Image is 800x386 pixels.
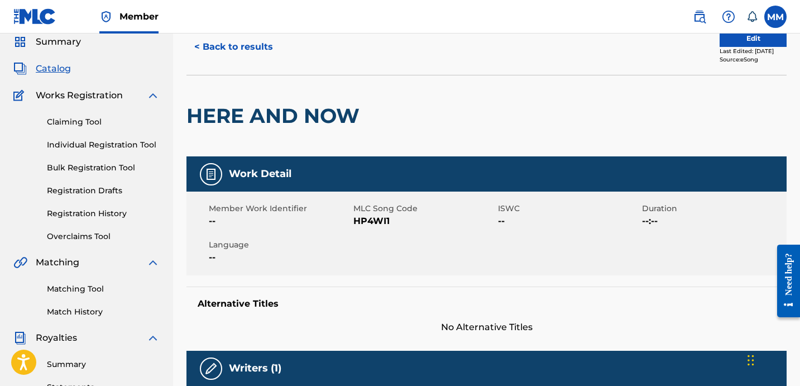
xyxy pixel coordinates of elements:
[353,203,495,215] span: MLC Song Code
[229,362,281,375] h5: Writers (1)
[47,185,160,197] a: Registration Drafts
[209,251,351,264] span: --
[47,208,160,220] a: Registration History
[13,62,27,75] img: Catalog
[642,215,784,228] span: --:--
[746,11,758,22] div: Notifications
[209,215,351,228] span: --
[36,62,71,75] span: Catalog
[764,6,787,28] div: User Menu
[119,10,159,23] span: Member
[99,10,113,23] img: Top Rightsholder
[47,162,160,174] a: Bulk Registration Tool
[720,30,787,47] button: Edit
[198,298,775,309] h5: Alternative Titles
[693,10,706,23] img: search
[13,8,56,25] img: MLC Logo
[204,362,218,375] img: Writers
[47,116,160,128] a: Claiming Tool
[498,203,640,215] span: ISWC
[498,215,640,228] span: --
[47,139,160,151] a: Individual Registration Tool
[186,33,281,61] button: < Back to results
[146,331,160,345] img: expand
[229,168,291,180] h5: Work Detail
[13,35,81,49] a: SummarySummary
[688,6,711,28] a: Public Search
[13,89,28,102] img: Works Registration
[36,35,81,49] span: Summary
[47,359,160,370] a: Summary
[36,331,77,345] span: Royalties
[717,6,740,28] div: Help
[722,10,735,23] img: help
[186,321,787,334] span: No Alternative Titles
[47,231,160,242] a: Overclaims Tool
[36,256,79,269] span: Matching
[744,332,800,386] iframe: Chat Widget
[47,283,160,295] a: Matching Tool
[748,344,754,377] div: Drag
[720,47,787,55] div: Last Edited: [DATE]
[209,239,351,251] span: Language
[146,256,160,269] img: expand
[13,331,27,345] img: Royalties
[36,89,123,102] span: Works Registration
[769,235,800,327] iframe: Resource Center
[13,35,27,49] img: Summary
[13,62,71,75] a: CatalogCatalog
[47,306,160,318] a: Match History
[353,215,495,228] span: HP4WI1
[13,256,27,269] img: Matching
[720,55,787,64] div: Source: eSong
[146,89,160,102] img: expand
[186,103,365,128] h2: HERE AND NOW
[642,203,784,215] span: Duration
[209,203,351,215] span: Member Work Identifier
[204,168,218,181] img: Work Detail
